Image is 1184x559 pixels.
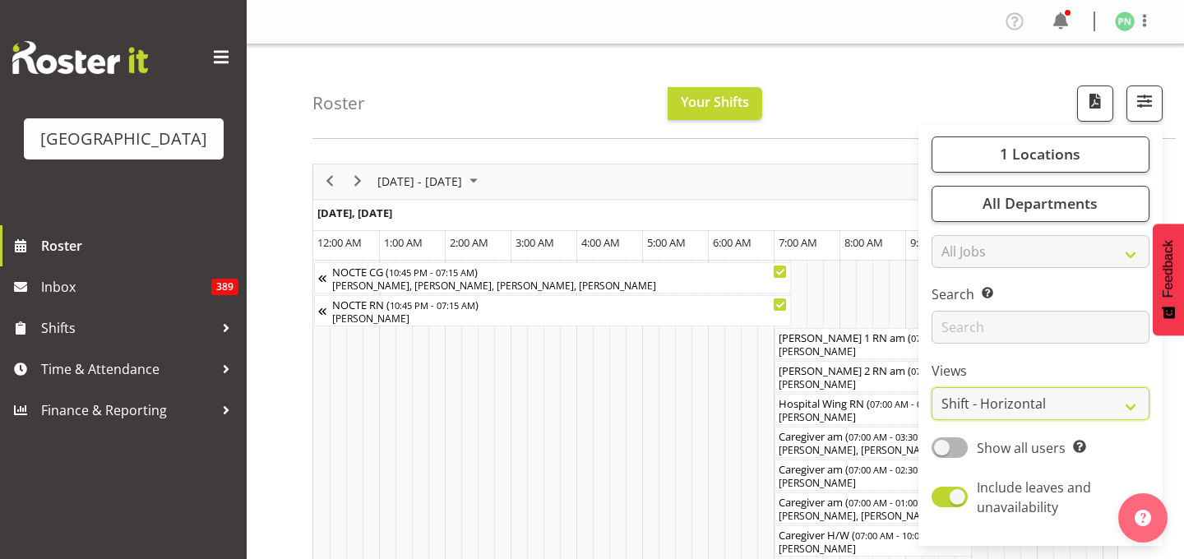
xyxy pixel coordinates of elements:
input: Search [932,311,1149,344]
span: 07:00 AM - 03:30 PM [849,430,934,443]
span: 2:00 AM [450,235,488,250]
span: 5:00 AM [647,235,686,250]
span: Inbox [41,275,211,299]
div: previous period [316,164,344,199]
button: 1 Locations [932,136,1149,173]
span: 9:00 AM [910,235,949,250]
div: NOCTE RN ( ) [332,296,787,312]
button: Your Shifts [668,87,762,120]
label: Views [932,361,1149,381]
span: 389 [211,279,238,295]
span: 3:00 AM [516,235,554,250]
button: All Departments [932,186,1149,222]
span: 07:00 AM - 10:00 AM [855,529,941,542]
span: Roster [41,233,238,258]
span: Include leaves and unavailability [977,478,1091,516]
span: 7:00 AM [779,235,817,250]
span: [DATE] - [DATE] [376,171,464,192]
span: 07:00 AM - 03:30 PM [911,331,997,344]
span: 12:00 AM [317,235,362,250]
div: October 06 - 12, 2025 [372,164,488,199]
div: [PERSON_NAME], [PERSON_NAME], [PERSON_NAME], [PERSON_NAME] [332,279,787,293]
div: Caregiver H/W ( ) [779,526,968,543]
span: All Departments [983,193,1098,213]
span: Feedback [1161,240,1176,298]
button: Filter Shifts [1126,85,1163,122]
img: help-xxl-2.png [1135,510,1151,526]
span: 07:00 AM - 01:00 PM [849,496,934,509]
span: Finance & Reporting [41,398,214,423]
span: 07:00 AM - 02:30 PM [849,463,934,476]
span: Time & Attendance [41,357,214,381]
div: [GEOGRAPHIC_DATA] [40,127,207,151]
img: Rosterit website logo [12,41,148,74]
span: 4:00 AM [581,235,620,250]
span: 6:00 AM [713,235,752,250]
div: NOCTE RN Begin From Sunday, October 5, 2025 at 10:45:00 PM GMT+13:00 Ends At Monday, October 6, 2... [314,295,791,326]
label: Search [932,284,1149,304]
button: Download a PDF of the roster according to the set date range. [1077,85,1113,122]
button: Feedback - Show survey [1153,224,1184,335]
span: [DATE], [DATE] [317,206,392,220]
span: 1:00 AM [384,235,423,250]
h4: Roster [312,94,365,113]
div: [PERSON_NAME] [332,312,787,326]
span: 10:45 PM - 07:15 AM [390,298,475,312]
button: October 2025 [375,171,485,192]
span: Shifts [41,316,214,340]
span: 10:45 PM - 07:15 AM [389,266,474,279]
span: 07:00 AM - 03:30 PM [870,397,955,410]
div: Caregiver am ( ) [779,493,1165,510]
img: penny-navidad674.jpg [1115,12,1135,31]
div: [PERSON_NAME], [PERSON_NAME], [PERSON_NAME], [PERSON_NAME], [PERSON_NAME], [PERSON_NAME], [PERSON... [779,509,1165,524]
div: [PERSON_NAME] [779,542,968,557]
span: Show all users [977,439,1066,457]
span: 8:00 AM [844,235,883,250]
span: 07:00 AM - 03:30 PM [911,364,997,377]
div: NOCTE CG ( ) [332,263,787,279]
div: Caregiver H/W Begin From Monday, October 6, 2025 at 7:00:00 AM GMT+13:00 Ends At Monday, October ... [775,525,972,557]
div: NOCTE CG Begin From Sunday, October 5, 2025 at 10:45:00 PM GMT+13:00 Ends At Monday, October 6, 2... [314,262,791,293]
span: 1 Locations [1000,144,1080,164]
div: Caregiver am Begin From Monday, October 6, 2025 at 7:00:00 AM GMT+13:00 Ends At Monday, October 6... [775,492,1169,524]
span: Your Shifts [681,93,749,111]
div: next period [344,164,372,199]
button: Next [347,171,369,192]
button: Previous [319,171,341,192]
